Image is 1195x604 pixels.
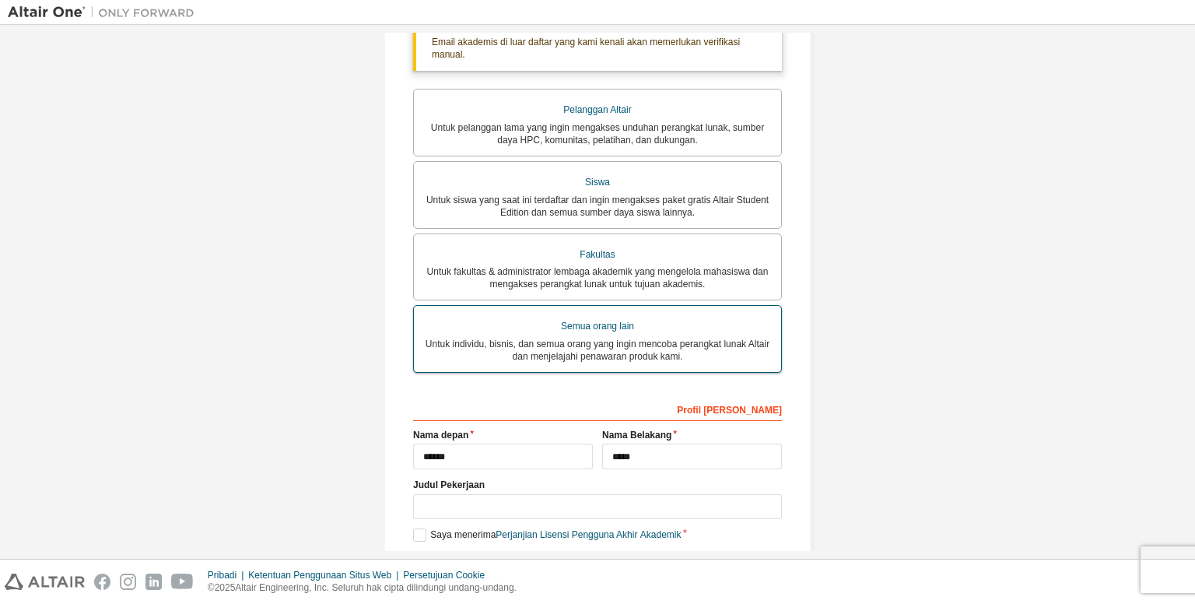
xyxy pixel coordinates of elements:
[580,249,615,260] font: Fakultas
[413,430,468,441] font: Nama depan
[8,5,202,20] img: Altair Satu
[208,570,237,581] font: Pribadi
[496,529,637,540] font: Perjanjian Lisensi Pengguna Akhir
[215,582,236,593] font: 2025
[248,570,391,581] font: Ketentuan Penggunaan Situs Web
[94,574,110,590] img: facebook.svg
[432,37,740,60] font: Email akademis di luar daftar yang kami kenali akan memerlukan verifikasi manual.
[677,405,782,416] font: Profil [PERSON_NAME]
[640,529,682,540] font: Akademik
[145,574,162,590] img: linkedin.svg
[427,266,769,290] font: Untuk fakultas & administrator lembaga akademik yang mengelola mahasiswa dan mengakses perangkat ...
[235,582,517,593] font: Altair Engineering, Inc. Seluruh hak cipta dilindungi undang-undang.
[403,570,485,581] font: Persetujuan Cookie
[5,574,85,590] img: altair_logo.svg
[413,479,485,490] font: Judul Pekerjaan
[431,122,764,146] font: Untuk pelanggan lama yang ingin mengakses unduhan perangkat lunak, sumber daya HPC, komunitas, pe...
[426,339,769,362] font: Untuk individu, bisnis, dan semua orang yang ingin mencoba perangkat lunak Altair dan menjelajahi...
[563,104,631,115] font: Pelanggan Altair
[585,177,610,188] font: Siswa
[430,529,496,540] font: Saya menerima
[426,195,769,218] font: Untuk siswa yang saat ini terdaftar dan ingin mengakses paket gratis Altair Student Edition dan s...
[171,574,194,590] img: youtube.svg
[561,321,634,332] font: Semua orang lain
[602,430,671,441] font: Nama Belakang
[120,574,136,590] img: instagram.svg
[208,582,215,593] font: ©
